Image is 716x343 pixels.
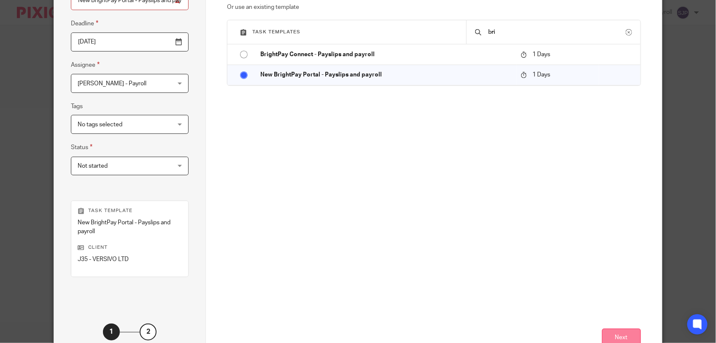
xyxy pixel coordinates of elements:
span: Not started [78,163,108,169]
input: Search... [488,27,626,37]
label: Assignee [71,60,100,70]
p: J35 - VERSIVO LTD [78,255,182,264]
p: BrightPay Connect - Payslips and payroll [260,50,512,59]
span: 1 Days [532,52,550,57]
div: 1 [103,324,120,340]
p: Task template [78,207,182,214]
label: Status [71,142,92,152]
div: 2 [140,324,157,340]
label: Tags [71,102,83,111]
p: New BrightPay Portal - Payslips and payroll [78,218,182,236]
label: Deadline [71,19,98,28]
p: Or use an existing template [227,3,640,11]
span: [PERSON_NAME] - Payroll [78,81,146,87]
input: Pick a date [71,33,189,52]
span: Task templates [252,30,300,34]
span: 1 Days [532,72,550,78]
p: Client [78,244,182,251]
span: No tags selected [78,122,122,128]
p: New BrightPay Portal - Payslips and payroll [260,71,512,79]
